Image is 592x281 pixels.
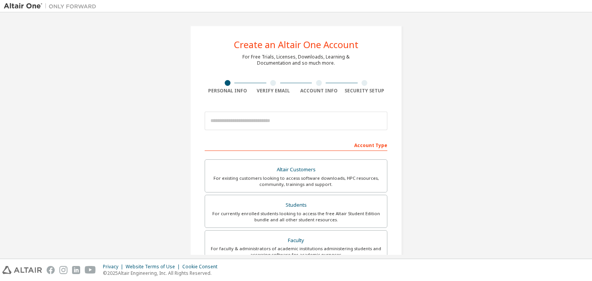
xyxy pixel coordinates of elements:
img: instagram.svg [59,266,67,274]
p: © 2025 Altair Engineering, Inc. All Rights Reserved. [103,270,222,276]
div: Create an Altair One Account [234,40,358,49]
img: youtube.svg [85,266,96,274]
div: Cookie Consent [182,264,222,270]
div: Faculty [210,235,382,246]
div: For existing customers looking to access software downloads, HPC resources, community, trainings ... [210,175,382,187]
img: altair_logo.svg [2,266,42,274]
div: Account Info [296,88,342,94]
img: facebook.svg [47,266,55,274]
div: Altair Customers [210,164,382,175]
div: Privacy [103,264,126,270]
div: Security Setup [342,88,388,94]
div: For faculty & administrators of academic institutions administering students and accessing softwa... [210,246,382,258]
div: Website Terms of Use [126,264,182,270]
div: Students [210,200,382,211]
div: For currently enrolled students looking to access the free Altair Student Edition bundle and all ... [210,211,382,223]
img: linkedin.svg [72,266,80,274]
img: Altair One [4,2,100,10]
div: Account Type [205,139,387,151]
div: For Free Trials, Licenses, Downloads, Learning & Documentation and so much more. [242,54,350,66]
div: Verify Email [251,88,296,94]
div: Personal Info [205,88,251,94]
